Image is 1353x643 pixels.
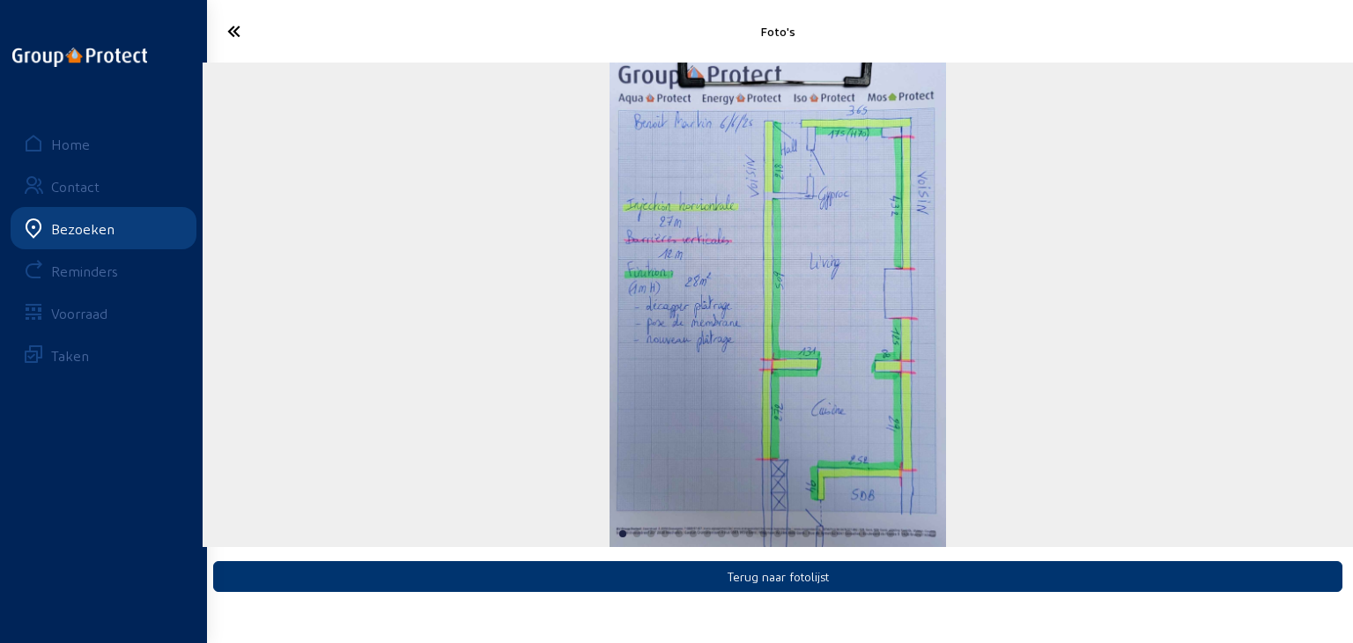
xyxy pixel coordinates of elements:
swiper-slide: 1 / 23 [203,63,1353,547]
a: Contact [11,165,196,207]
a: Voorraad [11,292,196,334]
a: Bezoeken [11,207,196,249]
div: Voorraad [51,305,107,321]
button: Terug naar fotolijst [213,561,1342,592]
div: Reminders [51,262,118,279]
div: Taken [51,347,89,364]
img: 94f0f435-880c-a19f-0cb3-ef60b49d5eec.jpeg [610,63,947,547]
div: Contact [51,178,100,195]
div: Foto's [395,24,1162,39]
img: logo-oneline.png [12,48,147,67]
a: Home [11,122,196,165]
div: Bezoeken [51,220,115,237]
div: Home [51,136,90,152]
a: Taken [11,334,196,376]
a: Reminders [11,249,196,292]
